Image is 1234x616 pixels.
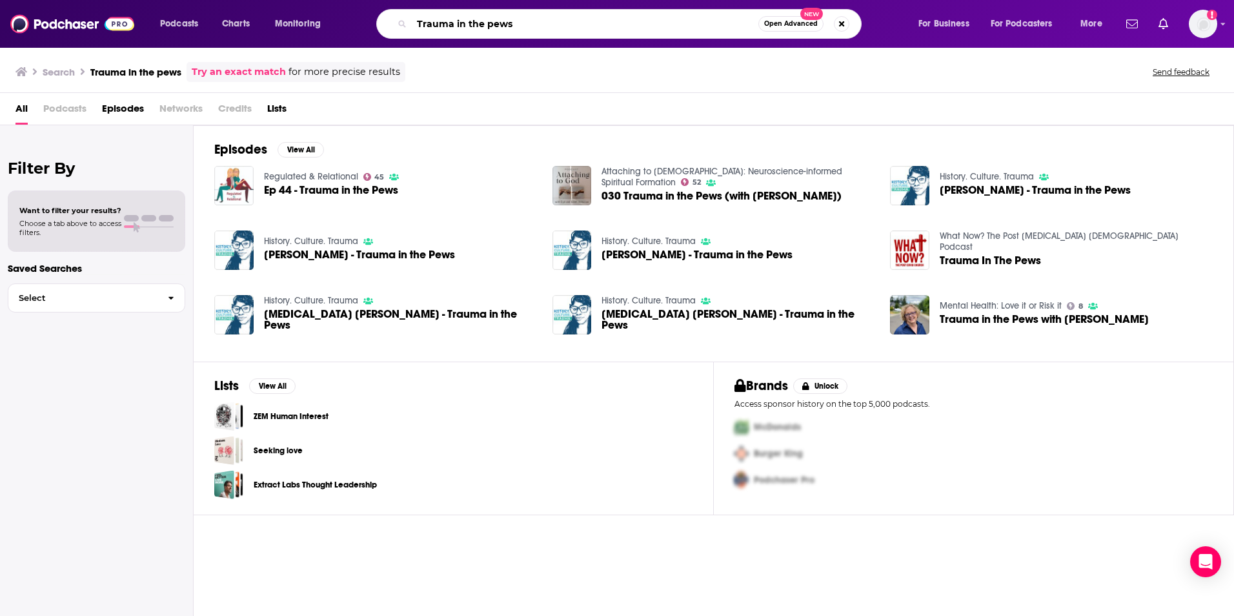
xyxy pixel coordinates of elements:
[8,262,185,274] p: Saved Searches
[264,171,358,182] a: Regulated & Relational
[1189,10,1217,38] img: User Profile
[1189,10,1217,38] button: Show profile menu
[214,378,239,394] h2: Lists
[102,98,144,125] a: Episodes
[754,475,814,486] span: Podchaser Pro
[1190,546,1221,577] div: Open Intercom Messenger
[940,300,1062,311] a: Mental Health: Love it or Risk it
[758,16,824,32] button: Open AdvancedNew
[275,15,321,33] span: Monitoring
[602,295,696,306] a: History. Culture. Trauma
[1121,13,1143,35] a: Show notifications dropdown
[693,180,701,185] span: 52
[734,399,1213,409] p: Access sponsor history on the top 5,000 podcasts.
[729,414,754,440] img: First Pro Logo
[254,444,303,458] a: Seeking love
[222,15,250,33] span: Charts
[214,14,258,34] a: Charts
[909,14,986,34] button: open menu
[10,12,134,36] img: Podchaser - Follow, Share and Rate Podcasts
[729,440,754,467] img: Second Pro Logo
[793,378,848,394] button: Unlock
[214,402,243,431] a: ZEM Human Interest
[991,15,1053,33] span: For Podcasters
[890,231,929,270] a: Trauma In The Pews
[602,249,793,260] span: [PERSON_NAME] - Trauma in the Pews
[8,294,157,302] span: Select
[264,236,358,247] a: History. Culture. Trauma
[374,174,384,180] span: 45
[940,314,1149,325] a: Trauma in the Pews with Dr. Janyne McConnaughey
[940,314,1149,325] span: Trauma in the Pews with [PERSON_NAME]
[214,378,296,394] a: ListsView All
[214,231,254,270] a: Janyne McConnaughey - Trauma in the Pews
[389,9,874,39] div: Search podcasts, credits, & more...
[214,470,243,499] a: Extract Labs Thought Leadership
[1149,67,1213,77] button: Send feedback
[940,171,1034,182] a: History. Culture. Trauma
[264,249,455,260] a: Janyne McConnaughey - Trauma in the Pews
[940,231,1178,252] a: What Now? The Post Covid Church Podcast
[734,378,788,394] h2: Brands
[90,66,181,78] h3: Trauma in the pews
[552,295,592,334] img: Encore Janyne McConnaughey - Trauma in the Pews
[552,166,592,205] img: 030 Trauma in the Pews (with Janyne McConnaughey)
[940,255,1041,266] a: Trauma In The Pews
[264,309,537,331] span: [MEDICAL_DATA] [PERSON_NAME] - Trauma in the Pews
[1207,10,1217,20] svg: Add a profile image
[43,98,86,125] span: Podcasts
[602,190,842,201] a: 030 Trauma in the Pews (with Janyne McConnaughey)
[214,141,267,158] h2: Episodes
[940,185,1131,196] span: [PERSON_NAME] - Trauma in the Pews
[218,98,252,125] span: Credits
[278,142,324,158] button: View All
[19,206,121,215] span: Want to filter your results?
[19,219,121,237] span: Choose a tab above to access filters.
[602,190,842,201] span: 030 Trauma in the Pews (with [PERSON_NAME])
[249,378,296,394] button: View All
[15,98,28,125] a: All
[254,478,377,492] a: Extract Labs Thought Leadership
[214,436,243,465] a: Seeking love
[1067,302,1083,310] a: 8
[764,21,818,27] span: Open Advanced
[214,166,254,205] img: Ep 44 - Trauma in the Pews
[159,98,203,125] span: Networks
[214,295,254,334] a: Encore Janyne McConnaughey - Trauma in the Pews
[552,231,592,270] img: Janyne McConnaughey - Trauma in the Pews
[890,166,929,205] img: Janyne McConnaughey - Trauma in the Pews
[266,14,338,34] button: open menu
[602,166,842,188] a: Attaching to God: Neuroscience-informed Spiritual Formation
[602,249,793,260] a: Janyne McConnaughey - Trauma in the Pews
[940,185,1131,196] a: Janyne McConnaughey - Trauma in the Pews
[267,98,287,125] a: Lists
[264,295,358,306] a: History. Culture. Trauma
[264,309,537,331] a: Encore Janyne McConnaughey - Trauma in the Pews
[264,185,398,196] a: Ep 44 - Trauma in the Pews
[8,283,185,313] button: Select
[1078,303,1083,309] span: 8
[8,159,185,178] h2: Filter By
[800,8,824,20] span: New
[754,448,803,459] span: Burger King
[1071,14,1118,34] button: open menu
[890,295,929,334] img: Trauma in the Pews with Dr. Janyne McConnaughey
[1189,10,1217,38] span: Logged in as smacnaughton
[681,178,701,186] a: 52
[363,173,385,181] a: 45
[288,65,400,79] span: for more precise results
[43,66,75,78] h3: Search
